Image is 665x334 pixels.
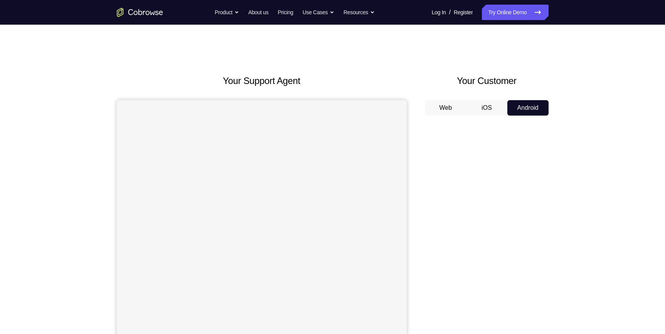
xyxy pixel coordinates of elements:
button: Resources [343,5,375,20]
a: Register [454,5,473,20]
a: About us [248,5,268,20]
button: Android [507,100,549,116]
button: Use Cases [303,5,334,20]
button: Product [215,5,239,20]
button: Web [425,100,466,116]
span: / [449,8,451,17]
a: Log In [432,5,446,20]
a: Go to the home page [117,8,163,17]
h2: Your Customer [425,74,549,88]
a: Try Online Demo [482,5,548,20]
h2: Your Support Agent [117,74,407,88]
a: Pricing [278,5,293,20]
button: iOS [466,100,507,116]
